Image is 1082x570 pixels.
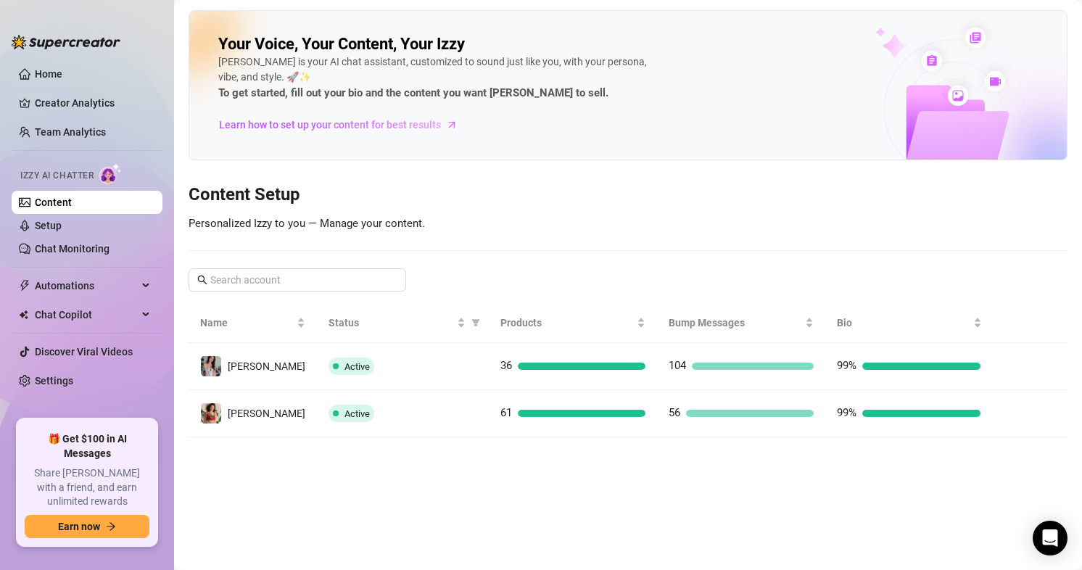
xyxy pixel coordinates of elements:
[837,406,856,419] span: 99%
[189,217,425,230] span: Personalized Izzy to you — Manage your content.
[842,12,1067,160] img: ai-chatter-content-library-cLFOSyPT.png
[35,220,62,231] a: Setup
[669,406,680,419] span: 56
[19,310,28,320] img: Chat Copilot
[189,183,1067,207] h3: Content Setup
[58,521,100,532] span: Earn now
[35,197,72,208] a: Content
[35,68,62,80] a: Home
[35,346,133,358] a: Discover Viral Videos
[1033,521,1067,555] div: Open Intercom Messenger
[445,117,459,132] span: arrow-right
[825,303,994,343] th: Bio
[35,375,73,387] a: Settings
[500,315,634,331] span: Products
[228,360,305,372] span: [PERSON_NAME]
[19,280,30,292] span: thunderbolt
[35,274,138,297] span: Automations
[837,315,970,331] span: Bio
[189,303,317,343] th: Name
[99,163,122,184] img: AI Chatter
[500,359,512,372] span: 36
[197,275,207,285] span: search
[20,169,94,183] span: Izzy AI Chatter
[12,35,120,49] img: logo-BBDzfeDw.svg
[218,113,468,136] a: Learn how to set up your content for best results
[200,315,294,331] span: Name
[201,356,221,376] img: Maki
[837,359,856,372] span: 99%
[106,521,116,532] span: arrow-right
[35,126,106,138] a: Team Analytics
[35,303,138,326] span: Chat Copilot
[317,303,489,343] th: Status
[218,86,608,99] strong: To get started, fill out your bio and the content you want [PERSON_NAME] to sell.
[25,466,149,509] span: Share [PERSON_NAME] with a friend, and earn unlimited rewards
[25,432,149,460] span: 🎁 Get $100 in AI Messages
[218,54,653,102] div: [PERSON_NAME] is your AI chat assistant, customized to sound just like you, with your persona, vi...
[500,406,512,419] span: 61
[669,315,802,331] span: Bump Messages
[489,303,657,343] th: Products
[657,303,825,343] th: Bump Messages
[25,515,149,538] button: Earn nowarrow-right
[35,243,110,255] a: Chat Monitoring
[219,117,441,133] span: Learn how to set up your content for best results
[468,312,483,334] span: filter
[35,91,151,115] a: Creator Analytics
[218,34,465,54] h2: Your Voice, Your Content, Your Izzy
[329,315,454,331] span: Status
[344,408,370,419] span: Active
[210,272,386,288] input: Search account
[344,361,370,372] span: Active
[228,408,305,419] span: [PERSON_NAME]
[201,403,221,424] img: maki
[471,318,480,327] span: filter
[669,359,686,372] span: 104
